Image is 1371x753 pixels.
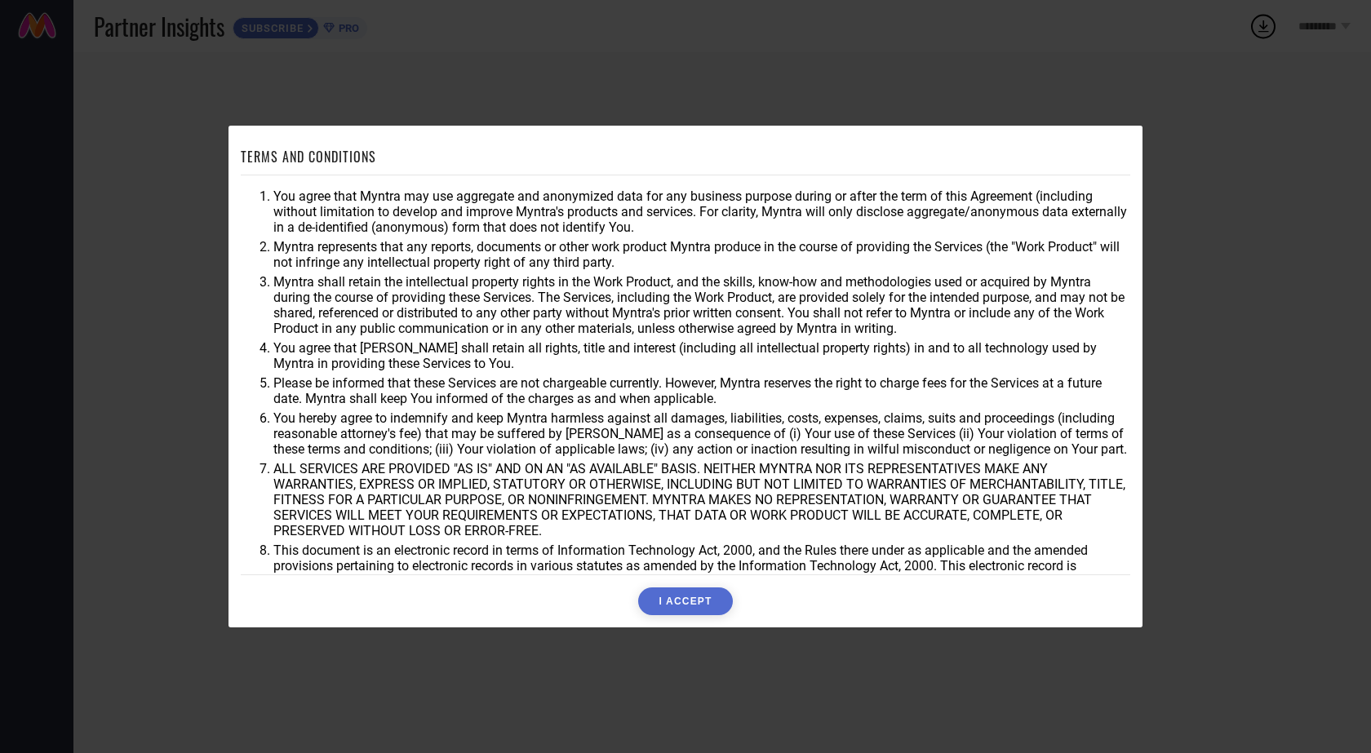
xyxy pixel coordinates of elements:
[273,274,1130,336] li: Myntra shall retain the intellectual property rights in the Work Product, and the skills, know-ho...
[638,587,732,615] button: I ACCEPT
[273,375,1130,406] li: Please be informed that these Services are not chargeable currently. However, Myntra reserves the...
[241,147,376,166] h1: TERMS AND CONDITIONS
[273,410,1130,457] li: You hereby agree to indemnify and keep Myntra harmless against all damages, liabilities, costs, e...
[273,543,1130,589] li: This document is an electronic record in terms of Information Technology Act, 2000, and the Rules...
[273,461,1130,538] li: ALL SERVICES ARE PROVIDED "AS IS" AND ON AN "AS AVAILABLE" BASIS. NEITHER MYNTRA NOR ITS REPRESEN...
[273,340,1130,371] li: You agree that [PERSON_NAME] shall retain all rights, title and interest (including all intellect...
[273,188,1130,235] li: You agree that Myntra may use aggregate and anonymized data for any business purpose during or af...
[273,239,1130,270] li: Myntra represents that any reports, documents or other work product Myntra produce in the course ...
